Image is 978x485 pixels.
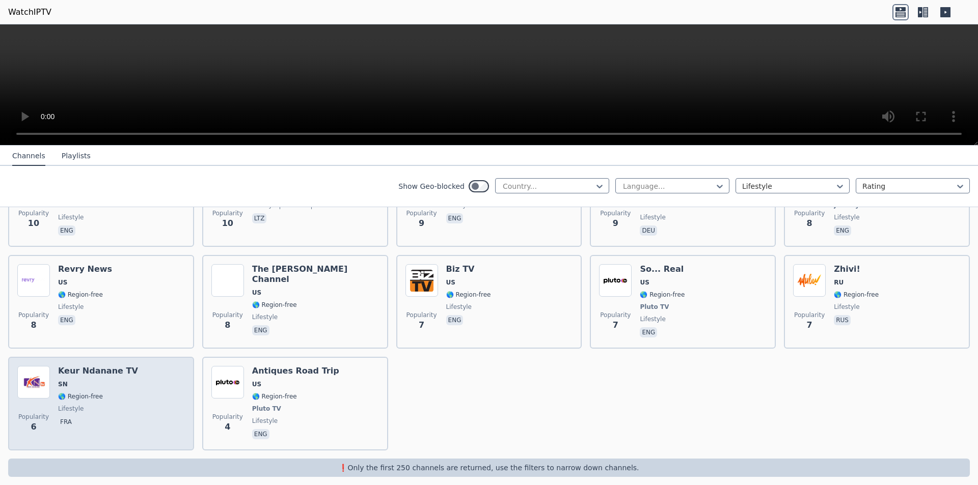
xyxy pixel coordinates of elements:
[252,405,281,413] span: Pluto TV
[613,217,618,230] span: 9
[212,209,243,217] span: Popularity
[252,325,269,335] p: eng
[640,264,685,274] h6: So... Real
[807,217,812,230] span: 8
[225,319,230,331] span: 8
[640,278,649,287] span: US
[58,392,103,401] span: 🌎 Region-free
[58,213,84,221] span: lifestyle
[18,311,49,319] span: Popularity
[18,209,49,217] span: Popularity
[834,264,879,274] h6: Zhivi!
[640,303,669,311] span: Pluto TV
[58,417,74,427] p: fra
[58,380,68,388] span: SN
[640,291,685,299] span: 🌎 Region-free
[419,217,424,230] span: 9
[212,311,243,319] span: Popularity
[398,181,465,191] label: Show Geo-blocked
[446,315,464,325] p: eng
[252,417,278,425] span: lifestyle
[446,278,455,287] span: US
[58,225,75,236] p: eng
[252,366,339,376] h6: Antiques Road Trip
[834,278,844,287] span: RU
[225,421,230,433] span: 4
[31,421,36,433] span: 6
[599,264,632,297] img: So... Real
[62,147,91,166] button: Playlists
[58,278,67,287] span: US
[17,264,50,297] img: Revry News
[58,405,84,413] span: lifestyle
[834,225,851,236] p: eng
[446,303,472,311] span: lifestyle
[794,311,825,319] span: Popularity
[211,366,244,398] img: Antiques Road Trip
[640,225,657,236] p: deu
[252,213,267,223] p: ltz
[252,301,297,309] span: 🌎 Region-free
[600,209,631,217] span: Popularity
[252,264,379,284] h6: The [PERSON_NAME] Channel
[600,311,631,319] span: Popularity
[252,429,269,439] p: eng
[794,209,825,217] span: Popularity
[419,319,424,331] span: 7
[12,463,966,473] p: ❗️Only the first 250 channels are returned, use the filters to narrow down channels.
[31,319,36,331] span: 8
[834,213,859,221] span: lifestyle
[58,291,103,299] span: 🌎 Region-free
[834,315,851,325] p: rus
[212,413,243,421] span: Popularity
[58,315,75,325] p: eng
[406,311,437,319] span: Popularity
[252,392,297,401] span: 🌎 Region-free
[640,327,657,337] p: eng
[18,413,49,421] span: Popularity
[28,217,39,230] span: 10
[58,264,112,274] h6: Revry News
[405,264,438,297] img: Biz TV
[252,289,261,297] span: US
[807,319,812,331] span: 7
[406,209,437,217] span: Popularity
[58,366,138,376] h6: Keur Ndanane TV
[17,366,50,398] img: Keur Ndanane TV
[222,217,233,230] span: 10
[12,147,45,166] button: Channels
[834,303,859,311] span: lifestyle
[252,380,261,388] span: US
[834,291,879,299] span: 🌎 Region-free
[58,303,84,311] span: lifestyle
[446,213,464,223] p: eng
[8,6,51,18] a: WatchIPTV
[793,264,826,297] img: Zhivi!
[446,264,491,274] h6: Biz TV
[211,264,244,297] img: The Jamie Oliver Channel
[640,213,665,221] span: lifestyle
[446,291,491,299] span: 🌎 Region-free
[613,319,618,331] span: 7
[252,313,278,321] span: lifestyle
[640,315,665,323] span: lifestyle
